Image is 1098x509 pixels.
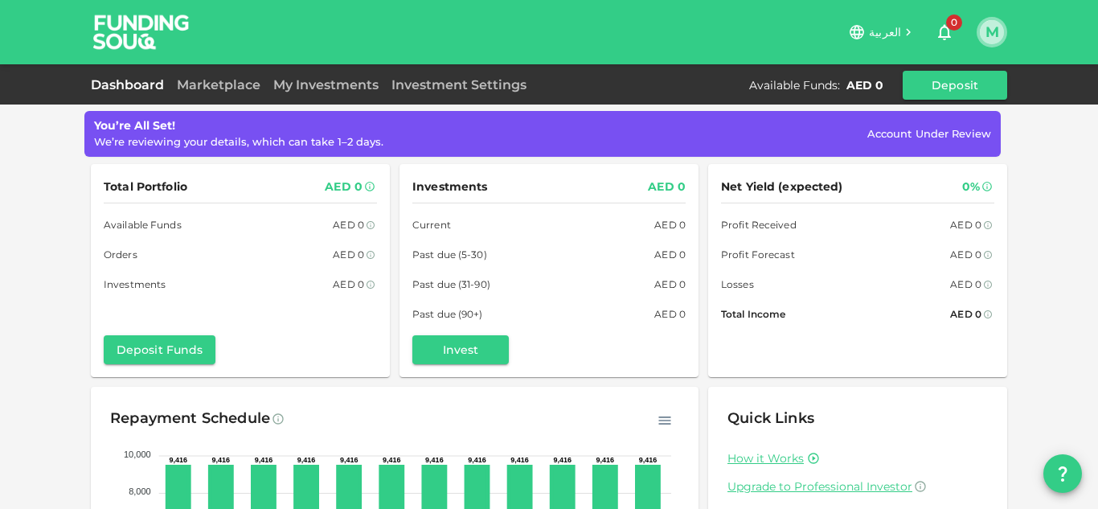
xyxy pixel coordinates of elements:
[950,276,981,293] div: AED 0
[654,276,686,293] div: AED 0
[867,127,991,140] span: Account Under Review
[170,77,267,92] a: Marketplace
[654,306,686,322] div: AED 0
[104,276,166,293] span: Investments
[104,177,187,197] span: Total Portfolio
[412,276,490,293] span: Past due (31-90)
[727,479,988,495] a: Upgrade to Professional Investor
[946,14,962,31] span: 0
[267,77,385,92] a: My Investments
[412,216,451,233] span: Current
[412,177,487,197] span: Investments
[124,449,151,458] tspan: 10,000
[129,486,151,495] tspan: 8,000
[727,451,804,466] a: How it Works
[721,177,843,197] span: Net Yield (expected)
[950,246,981,263] div: AED 0
[412,306,483,322] span: Past due (90+)
[91,77,170,92] a: Dashboard
[721,246,795,263] span: Profit Forecast
[648,177,686,197] div: AED 0
[104,246,137,263] span: Orders
[980,20,1004,44] button: M
[727,409,814,427] span: Quick Links
[727,479,912,494] span: Upgrade to Professional Investor
[412,335,509,364] button: Invest
[962,177,980,197] div: 0%
[333,246,364,263] div: AED 0
[110,406,270,432] div: Repayment Schedule
[721,216,797,233] span: Profit Received
[94,118,175,133] span: You’re All Set!
[903,71,1007,100] button: Deposit
[412,246,487,263] span: Past due (5-30)
[385,77,533,92] a: Investment Settings
[654,216,686,233] div: AED 0
[333,216,364,233] div: AED 0
[721,306,785,322] span: Total Income
[104,335,215,364] button: Deposit Funds
[654,246,686,263] div: AED 0
[928,16,961,48] button: 0
[721,276,754,293] span: Losses
[333,276,364,293] div: AED 0
[950,216,981,233] div: AED 0
[749,77,840,93] div: Available Funds :
[846,77,883,93] div: AED 0
[1043,454,1082,493] button: question
[869,25,901,39] span: العربية
[104,216,182,233] span: Available Funds
[950,306,981,322] div: AED 0
[325,177,363,197] div: AED 0
[94,134,383,150] div: We’re reviewing your details, which can take 1–2 days.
